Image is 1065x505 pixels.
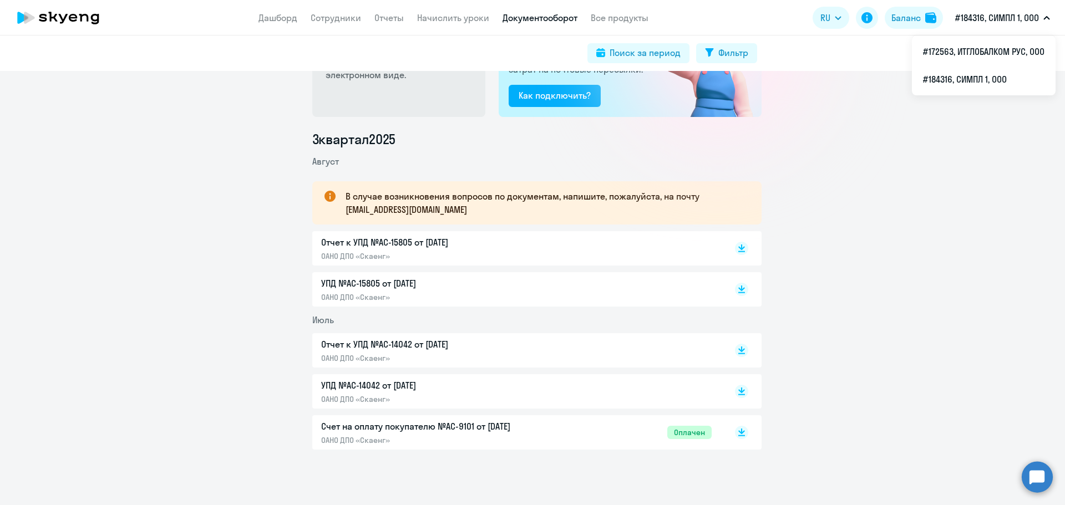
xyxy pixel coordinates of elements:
a: Отчет к УПД №AC-15805 от [DATE]ОАНО ДПО «Скаенг» [321,236,712,261]
p: УПД №AC-15805 от [DATE] [321,277,554,290]
button: Как подключить? [509,85,601,107]
a: Сотрудники [311,12,361,23]
span: Оплачен [667,426,712,439]
p: Отчет к УПД №AC-14042 от [DATE] [321,338,554,351]
p: Счет на оплату покупателю №AC-9101 от [DATE] [321,420,554,433]
p: УПД №AC-14042 от [DATE] [321,379,554,392]
p: #184316, СИМПЛ 1, ООО [955,11,1039,24]
img: balance [925,12,936,23]
button: RU [813,7,849,29]
a: Отчет к УПД №AC-14042 от [DATE]ОАНО ДПО «Скаенг» [321,338,712,363]
span: Июль [312,314,334,325]
p: Отчет к УПД №AC-15805 от [DATE] [321,236,554,249]
div: Поиск за период [610,46,681,59]
a: Дашборд [258,12,297,23]
a: Все продукты [591,12,648,23]
span: Август [312,156,339,167]
ul: RU [912,35,1056,95]
div: Баланс [891,11,921,24]
div: Как подключить? [519,89,591,102]
button: Фильтр [696,43,757,63]
a: УПД №AC-15805 от [DATE]ОАНО ДПО «Скаенг» [321,277,712,302]
a: Начислить уроки [417,12,489,23]
button: Поиск за период [587,43,689,63]
li: 3 квартал 2025 [312,130,762,148]
div: Фильтр [718,46,748,59]
button: Балансbalance [885,7,943,29]
p: ОАНО ДПО «Скаенг» [321,353,554,363]
p: ОАНО ДПО «Скаенг» [321,394,554,404]
a: Отчеты [374,12,404,23]
a: Документооборот [503,12,577,23]
p: ОАНО ДПО «Скаенг» [321,435,554,445]
a: УПД №AC-14042 от [DATE]ОАНО ДПО «Скаенг» [321,379,712,404]
span: RU [820,11,830,24]
p: ОАНО ДПО «Скаенг» [321,251,554,261]
button: #184316, СИМПЛ 1, ООО [950,4,1056,31]
p: В случае возникновения вопросов по документам, напишите, пожалуйста, на почту [EMAIL_ADDRESS][DOM... [346,190,742,216]
p: ОАНО ДПО «Скаенг» [321,292,554,302]
a: Счет на оплату покупателю №AC-9101 от [DATE]ОАНО ДПО «Скаенг»Оплачен [321,420,712,445]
